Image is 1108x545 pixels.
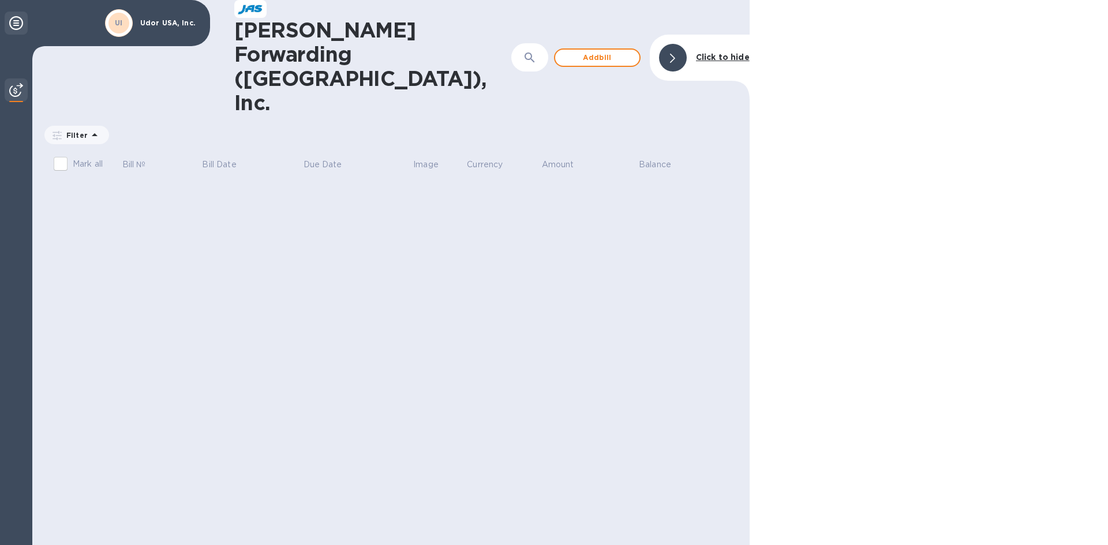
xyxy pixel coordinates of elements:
span: Bill № [122,159,161,171]
p: Bill Date [202,159,236,171]
h1: [PERSON_NAME] Forwarding ([GEOGRAPHIC_DATA]), Inc. [234,18,511,115]
p: Image [413,159,439,171]
span: Balance [639,159,686,171]
b: UI [115,18,123,27]
p: Due Date [304,159,342,171]
p: Currency [467,159,503,171]
span: Amount [542,159,589,171]
p: Amount [542,159,574,171]
span: Due Date [304,159,357,171]
p: Balance [639,159,671,171]
span: Bill Date [202,159,251,171]
p: Filter [62,130,88,140]
span: Add bill [564,51,630,65]
button: Addbill [554,48,641,67]
p: Mark all [73,158,103,170]
b: Click to hide [696,52,750,62]
p: Udor USA, Inc. [140,19,198,27]
p: Bill № [122,159,146,171]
